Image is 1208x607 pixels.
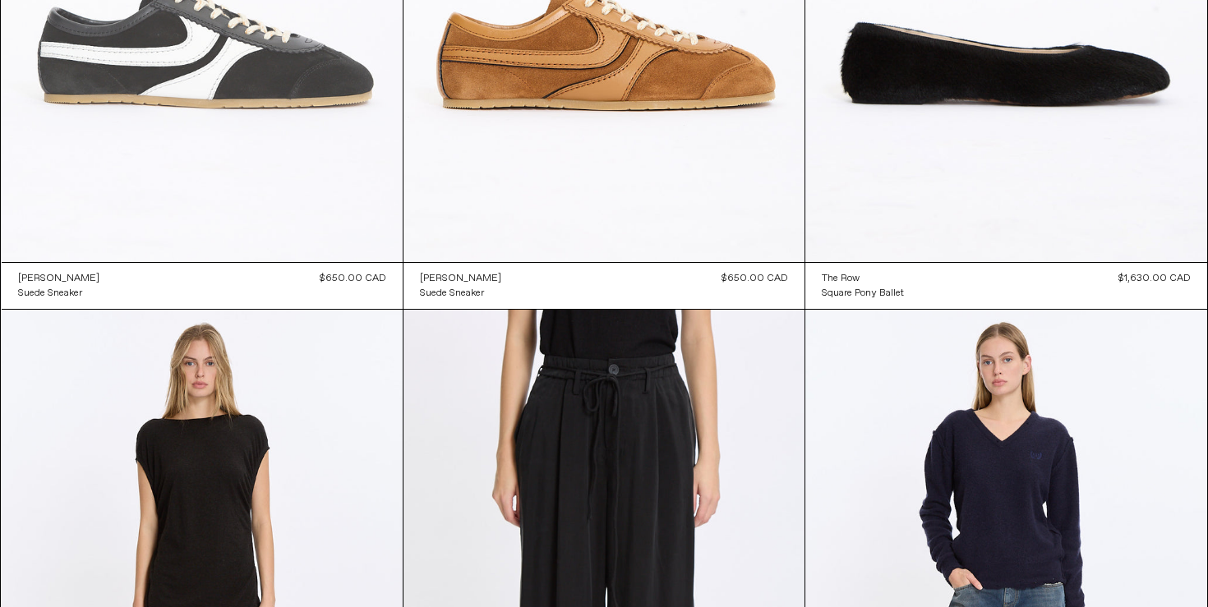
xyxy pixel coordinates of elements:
[320,271,386,286] div: $650.00 CAD
[722,271,788,286] div: $650.00 CAD
[18,287,82,301] div: Suede Sneaker
[420,271,501,286] a: [PERSON_NAME]
[822,271,904,286] a: The Row
[822,272,860,286] div: The Row
[420,286,501,301] a: Suede Sneaker
[18,271,99,286] a: [PERSON_NAME]
[18,286,99,301] a: Suede Sneaker
[1118,271,1191,286] div: $1,630.00 CAD
[822,286,904,301] a: Square Pony Ballet
[18,272,99,286] div: [PERSON_NAME]
[822,287,904,301] div: Square Pony Ballet
[420,287,484,301] div: Suede Sneaker
[420,272,501,286] div: [PERSON_NAME]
